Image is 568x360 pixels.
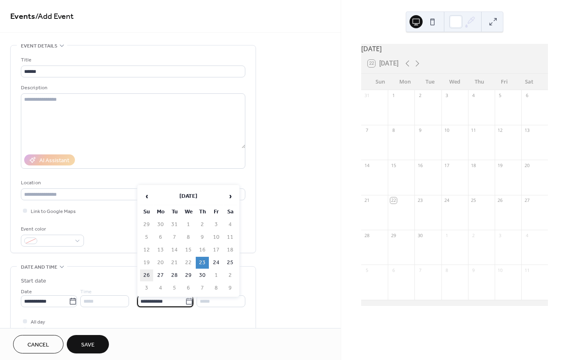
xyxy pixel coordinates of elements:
td: 8 [182,231,195,243]
span: Save [81,341,95,349]
span: Event details [21,42,57,50]
td: 15 [182,244,195,256]
div: 6 [524,93,530,99]
div: 5 [497,93,503,99]
div: 16 [417,162,423,168]
div: 7 [417,267,423,273]
th: Tu [168,206,181,218]
td: 3 [210,219,223,231]
td: 4 [224,219,237,231]
div: 18 [471,162,477,168]
td: 27 [154,269,167,281]
th: We [182,206,195,218]
div: 15 [390,162,396,168]
th: Mo [154,206,167,218]
td: 13 [154,244,167,256]
div: 25 [471,197,477,204]
td: 1 [210,269,223,281]
span: Cancel [27,341,49,349]
div: 23 [417,197,423,204]
td: 31 [168,219,181,231]
span: Date and time [21,263,57,272]
div: Mon [393,74,418,90]
div: 3 [444,93,450,99]
span: Date [21,288,32,296]
div: Tue [417,74,442,90]
div: 31 [364,93,370,99]
div: 1 [444,232,450,238]
div: 17 [444,162,450,168]
div: 13 [524,127,530,134]
td: 24 [210,257,223,269]
div: 4 [471,93,477,99]
th: Fr [210,206,223,218]
td: 28 [168,269,181,281]
th: Sa [224,206,237,218]
div: 3 [497,232,503,238]
td: 23 [196,257,209,269]
div: Description [21,84,244,92]
div: 11 [471,127,477,134]
div: 1 [390,93,396,99]
div: 21 [364,197,370,204]
div: 10 [444,127,450,134]
td: 6 [182,282,195,294]
td: 20 [154,257,167,269]
td: 12 [140,244,153,256]
td: 19 [140,257,153,269]
div: 8 [390,127,396,134]
a: Events [10,9,35,25]
span: Link to Google Maps [31,207,76,216]
div: 26 [497,197,503,204]
span: / Add Event [35,9,74,25]
div: Sun [368,74,393,90]
div: Fri [492,74,517,90]
td: 22 [182,257,195,269]
th: [DATE] [154,188,223,205]
div: 8 [444,267,450,273]
td: 25 [224,257,237,269]
td: 2 [196,219,209,231]
div: 30 [417,232,423,238]
td: 9 [224,282,237,294]
div: Thu [467,74,492,90]
td: 8 [210,282,223,294]
div: 14 [364,162,370,168]
td: 30 [196,269,209,281]
td: 7 [168,231,181,243]
td: 5 [168,282,181,294]
div: 11 [524,267,530,273]
div: 9 [471,267,477,273]
div: 9 [417,127,423,134]
div: 2 [417,93,423,99]
div: 4 [524,232,530,238]
div: 24 [444,197,450,204]
td: 29 [140,219,153,231]
span: All day [31,318,45,326]
td: 2 [224,269,237,281]
td: 10 [210,231,223,243]
div: 6 [390,267,396,273]
div: Sat [516,74,541,90]
td: 3 [140,282,153,294]
td: 16 [196,244,209,256]
div: 2 [471,232,477,238]
div: Event color [21,225,82,233]
td: 21 [168,257,181,269]
div: 5 [364,267,370,273]
span: Time [80,288,92,296]
span: ‹ [140,188,153,204]
td: 4 [154,282,167,294]
td: 14 [168,244,181,256]
span: › [224,188,236,204]
div: 20 [524,162,530,168]
th: Th [196,206,209,218]
div: 19 [497,162,503,168]
button: Cancel [13,335,63,353]
td: 1 [182,219,195,231]
div: [DATE] [361,44,548,54]
div: 7 [364,127,370,134]
td: 11 [224,231,237,243]
div: Wed [442,74,467,90]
